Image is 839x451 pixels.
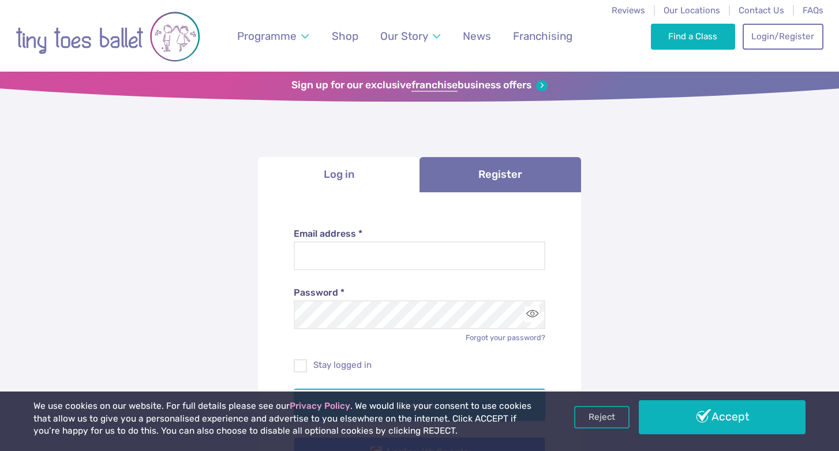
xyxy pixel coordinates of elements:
a: Privacy Policy [290,401,350,411]
span: Our Story [380,29,428,43]
a: Register [419,157,581,192]
a: Our Locations [664,5,720,16]
a: FAQs [803,5,823,16]
a: Forgot your password? [466,333,545,342]
strong: franchise [411,79,458,92]
a: Shop [327,23,364,50]
span: Shop [332,29,358,43]
a: Programme [232,23,314,50]
p: We use cookies on our website. For full details please see our . We would like your consent to us... [33,400,535,438]
img: tiny toes ballet [16,8,200,66]
a: Find a Class [651,24,736,49]
a: Reviews [612,5,645,16]
label: Password * [294,286,546,299]
a: Franchising [508,23,578,50]
a: Login/Register [743,24,823,49]
label: Stay logged in [294,359,546,371]
a: Accept [639,400,806,434]
a: News [457,23,496,50]
span: Programme [237,29,297,43]
button: Toggle password visibility [525,307,540,322]
span: News [463,29,491,43]
label: Email address * [294,228,546,240]
button: Log in [294,389,546,421]
a: Our Story [375,23,446,50]
a: Reject [574,406,630,428]
span: Franchising [513,29,572,43]
a: Sign up for our exclusivefranchisebusiness offers [291,79,547,92]
a: Contact Us [739,5,784,16]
